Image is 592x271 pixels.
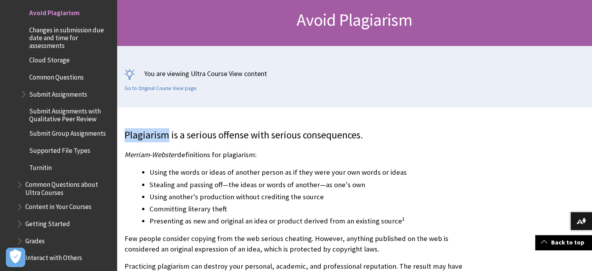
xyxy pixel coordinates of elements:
[25,234,45,245] span: Grades
[125,150,469,160] p: definitions for plagiarism:
[149,191,469,202] li: Using another's production without crediting the source
[29,23,111,50] span: Changes in submission due date and time for assessments
[149,179,469,190] li: Stealing and passing off—the ideas or words of another—as one's own
[29,127,106,138] span: Submit Group Assignments
[125,234,469,254] p: Few people consider copying from the web serious cheating. However, anything published on the web...
[125,69,584,78] p: You are viewing Ultra Course View content
[25,200,91,211] span: Content in Your Courses
[125,85,198,92] a: Go to Original Course View page.
[25,217,70,228] span: Getting Started
[125,128,469,142] p: Plagiarism is a serious offense with serious consequences.
[25,252,82,262] span: Interact with Others
[29,144,90,154] span: Supported File Types
[149,167,469,178] li: Using the words or ideas of another person as if they were your own words or ideas
[402,215,405,222] sup: 1
[297,9,412,30] span: Avoid Plagiarism
[29,88,87,98] span: Submit Assignments
[149,216,469,227] li: Presenting as new and original an idea or product derived from an existing source
[125,150,176,159] span: Merriam-Webster
[29,54,70,64] span: Cloud Storage
[29,71,84,81] span: Common Questions
[6,248,25,267] button: Open Preferences
[29,105,111,123] span: Submit Assignments with Qualitative Peer Review
[535,235,592,250] a: Back to top
[149,204,469,214] li: Committing literary theft
[25,178,111,197] span: Common Questions about Ultra Courses
[29,7,80,17] span: Avoid Plagiarism
[29,161,52,172] span: Turnitin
